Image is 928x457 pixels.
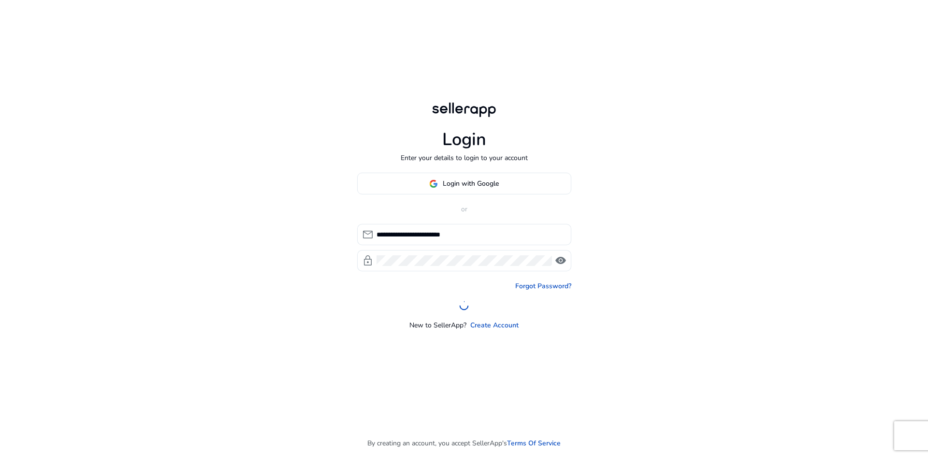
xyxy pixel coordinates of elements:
p: Enter your details to login to your account [401,153,528,163]
a: Create Account [470,320,519,330]
p: New to SellerApp? [409,320,466,330]
button: Login with Google [357,173,571,194]
span: visibility [555,255,566,266]
a: Forgot Password? [515,281,571,291]
span: Login with Google [443,178,499,189]
a: Terms Of Service [507,438,561,448]
span: mail [362,229,374,240]
p: or [357,204,571,214]
img: google-logo.svg [429,179,438,188]
h1: Login [442,129,486,150]
span: lock [362,255,374,266]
